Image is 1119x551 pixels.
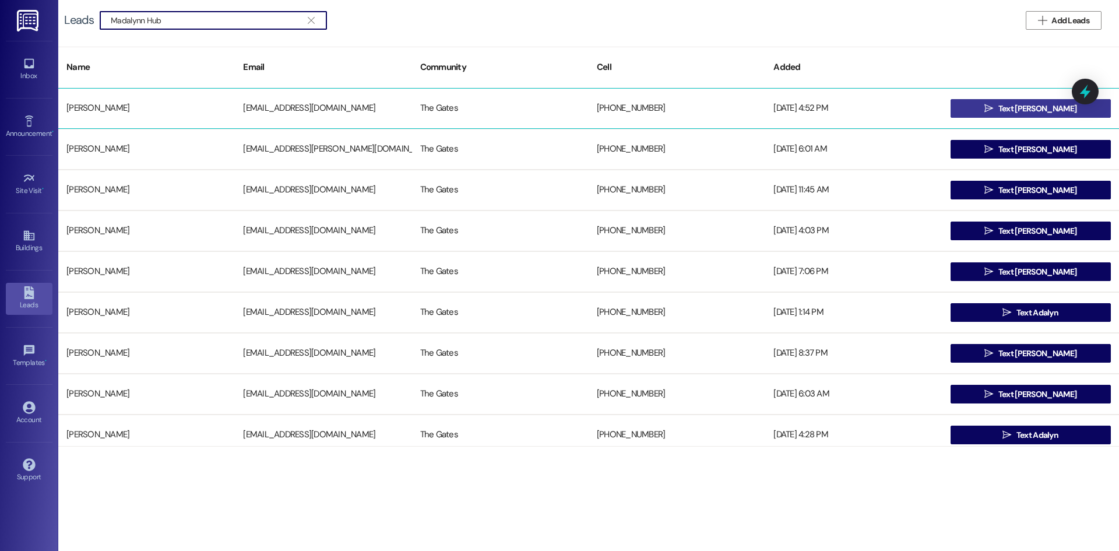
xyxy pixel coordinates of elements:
[951,344,1111,363] button: Text [PERSON_NAME]
[765,301,942,324] div: [DATE] 1:14 PM
[1051,15,1089,27] span: Add Leads
[58,178,235,202] div: [PERSON_NAME]
[235,423,411,447] div: [EMAIL_ADDRESS][DOMAIN_NAME]
[765,97,942,120] div: [DATE] 4:52 PM
[412,260,589,283] div: The Gates
[589,53,765,82] div: Cell
[6,341,52,372] a: Templates •
[58,53,235,82] div: Name
[589,178,765,202] div: [PHONE_NUMBER]
[412,301,589,324] div: The Gates
[765,138,942,161] div: [DATE] 6:01 AM
[235,219,411,243] div: [EMAIL_ADDRESS][DOMAIN_NAME]
[58,138,235,161] div: [PERSON_NAME]
[58,97,235,120] div: [PERSON_NAME]
[58,219,235,243] div: [PERSON_NAME]
[984,185,993,195] i: 
[998,143,1076,156] span: Text [PERSON_NAME]
[951,99,1111,118] button: Text [PERSON_NAME]
[235,138,411,161] div: [EMAIL_ADDRESS][PERSON_NAME][DOMAIN_NAME]
[765,382,942,406] div: [DATE] 6:03 AM
[998,266,1076,278] span: Text [PERSON_NAME]
[58,260,235,283] div: [PERSON_NAME]
[951,140,1111,159] button: Text [PERSON_NAME]
[6,54,52,85] a: Inbox
[998,348,1076,360] span: Text [PERSON_NAME]
[951,181,1111,199] button: Text [PERSON_NAME]
[589,260,765,283] div: [PHONE_NUMBER]
[998,225,1076,237] span: Text [PERSON_NAME]
[589,342,765,365] div: [PHONE_NUMBER]
[412,178,589,202] div: The Gates
[1016,429,1058,441] span: Text Adalyn
[765,178,942,202] div: [DATE] 11:45 AM
[45,357,47,365] span: •
[235,53,411,82] div: Email
[984,104,993,113] i: 
[58,423,235,447] div: [PERSON_NAME]
[984,267,993,276] i: 
[589,138,765,161] div: [PHONE_NUMBER]
[765,342,942,365] div: [DATE] 8:37 PM
[951,426,1111,444] button: Text Adalyn
[52,128,54,136] span: •
[998,184,1076,196] span: Text [PERSON_NAME]
[589,382,765,406] div: [PHONE_NUMBER]
[6,226,52,257] a: Buildings
[951,262,1111,281] button: Text [PERSON_NAME]
[984,145,993,154] i: 
[235,301,411,324] div: [EMAIL_ADDRESS][DOMAIN_NAME]
[1002,430,1011,440] i: 
[951,303,1111,322] button: Text Adalyn
[235,178,411,202] div: [EMAIL_ADDRESS][DOMAIN_NAME]
[1002,308,1011,317] i: 
[412,382,589,406] div: The Gates
[308,16,314,25] i: 
[6,398,52,429] a: Account
[589,97,765,120] div: [PHONE_NUMBER]
[589,301,765,324] div: [PHONE_NUMBER]
[765,260,942,283] div: [DATE] 7:06 PM
[6,283,52,314] a: Leads
[765,423,942,447] div: [DATE] 4:28 PM
[412,97,589,120] div: The Gates
[765,53,942,82] div: Added
[998,388,1076,401] span: Text [PERSON_NAME]
[412,342,589,365] div: The Gates
[6,455,52,486] a: Support
[111,12,302,29] input: Search name/email/community (quotes for exact match e.g. "John Smith")
[984,349,993,358] i: 
[412,219,589,243] div: The Gates
[1016,307,1058,319] span: Text Adalyn
[984,226,993,236] i: 
[1026,11,1102,30] button: Add Leads
[951,385,1111,403] button: Text [PERSON_NAME]
[412,423,589,447] div: The Gates
[235,97,411,120] div: [EMAIL_ADDRESS][DOMAIN_NAME]
[58,342,235,365] div: [PERSON_NAME]
[42,185,44,193] span: •
[1038,16,1047,25] i: 
[412,53,589,82] div: Community
[235,342,411,365] div: [EMAIL_ADDRESS][DOMAIN_NAME]
[17,10,41,31] img: ResiDesk Logo
[64,14,94,26] div: Leads
[951,222,1111,240] button: Text [PERSON_NAME]
[58,382,235,406] div: [PERSON_NAME]
[589,219,765,243] div: [PHONE_NUMBER]
[984,389,993,399] i: 
[765,219,942,243] div: [DATE] 4:03 PM
[58,301,235,324] div: [PERSON_NAME]
[412,138,589,161] div: The Gates
[6,169,52,200] a: Site Visit •
[998,103,1076,115] span: Text [PERSON_NAME]
[235,260,411,283] div: [EMAIL_ADDRESS][DOMAIN_NAME]
[235,382,411,406] div: [EMAIL_ADDRESS][DOMAIN_NAME]
[589,423,765,447] div: [PHONE_NUMBER]
[302,12,321,29] button: Clear text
